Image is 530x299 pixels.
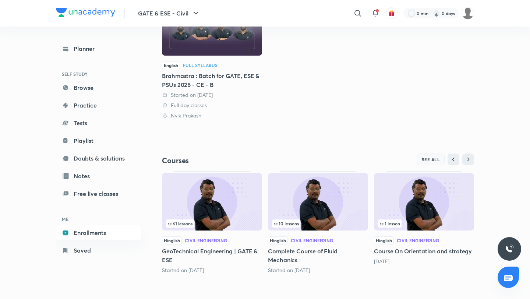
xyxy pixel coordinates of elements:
[374,236,394,245] span: Hinglish
[268,236,288,245] span: Hinglish
[56,8,115,17] img: Company Logo
[268,173,368,231] img: Thumbnail
[162,171,262,274] div: GeoTechnical Engineering | GATE & ESE
[185,238,227,243] div: Civil Engineering
[166,219,258,228] div: infosection
[374,173,474,231] img: Thumbnail
[386,7,397,19] button: avatar
[56,151,141,166] a: Doubts & solutions
[134,6,205,21] button: GATE & ESE - Civil
[374,171,474,265] div: Course On Orientation and strategy
[378,219,470,228] div: left
[388,10,395,17] img: avatar
[166,219,258,228] div: left
[56,169,141,183] a: Notes
[272,219,364,228] div: left
[56,225,141,240] a: Enrollments
[162,173,262,231] img: Thumbnail
[291,238,333,243] div: Civil Engineering
[162,247,262,264] h5: GeoTechnical Engineering | GATE & ESE
[56,213,141,225] h6: ME
[56,41,141,56] a: Planner
[162,156,318,165] h4: Courses
[505,245,514,253] img: ttu
[268,171,368,274] div: Complete Course of Fluid Mechanics
[56,243,141,258] a: Saved
[374,258,474,265] div: 1 month ago
[274,221,299,226] span: 10 lessons
[433,10,440,17] img: streak
[56,116,141,130] a: Tests
[378,219,470,228] div: infocontainer
[462,7,474,20] img: Rahul KD
[56,186,141,201] a: Free live classes
[56,80,141,95] a: Browse
[272,219,364,228] div: infosection
[422,157,440,162] span: SEE ALL
[374,247,474,256] h5: Course On Orientation and strategy
[56,8,115,19] a: Company Logo
[166,219,258,228] div: infocontainer
[268,267,368,274] div: Started on Sept 30
[162,61,180,69] span: English
[162,71,262,89] div: Brahmastra : Batch for GATE, ESE & PSUs 2026 - CE - B
[272,219,364,228] div: infocontainer
[380,221,400,226] span: 1 lesson
[56,98,141,113] a: Practice
[162,236,182,245] span: Hinglish
[162,112,262,119] div: Nvlk Prakash
[162,267,262,274] div: Started on Aug 29
[56,68,141,80] h6: SELF STUDY
[378,219,470,228] div: infosection
[168,221,192,226] span: 61 lessons
[397,238,439,243] div: Civil Engineering
[268,247,368,264] h5: Complete Course of Fluid Mechanics
[56,133,141,148] a: Playlist
[417,154,445,165] button: SEE ALL
[162,102,262,109] div: Full day classes
[183,63,218,67] div: Full Syllabus
[162,91,262,99] div: Started on 20 Aug 2025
